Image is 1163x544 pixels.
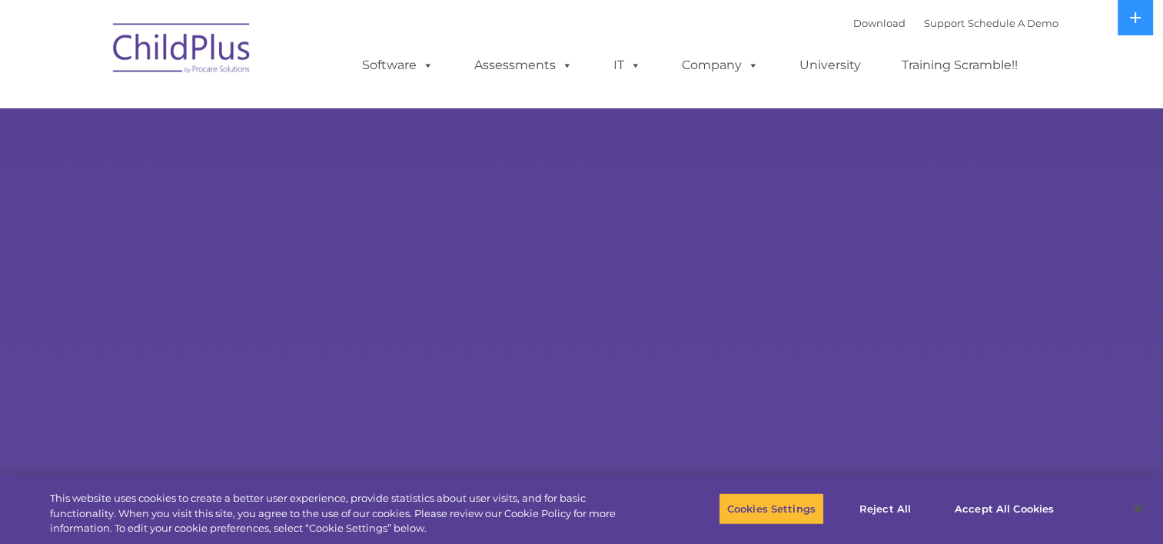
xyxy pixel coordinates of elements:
a: Assessments [459,50,588,81]
font: | [853,17,1058,29]
button: Accept All Cookies [946,493,1062,525]
a: IT [598,50,656,81]
a: Schedule A Demo [968,17,1058,29]
a: Training Scramble!! [886,50,1033,81]
button: Close [1121,492,1155,526]
a: Support [924,17,965,29]
a: Download [853,17,905,29]
div: This website uses cookies to create a better user experience, provide statistics about user visit... [50,491,640,536]
img: ChildPlus by Procare Solutions [105,12,259,89]
a: University [784,50,876,81]
button: Cookies Settings [719,493,824,525]
a: Software [347,50,449,81]
button: Reject All [837,493,933,525]
a: Company [666,50,774,81]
